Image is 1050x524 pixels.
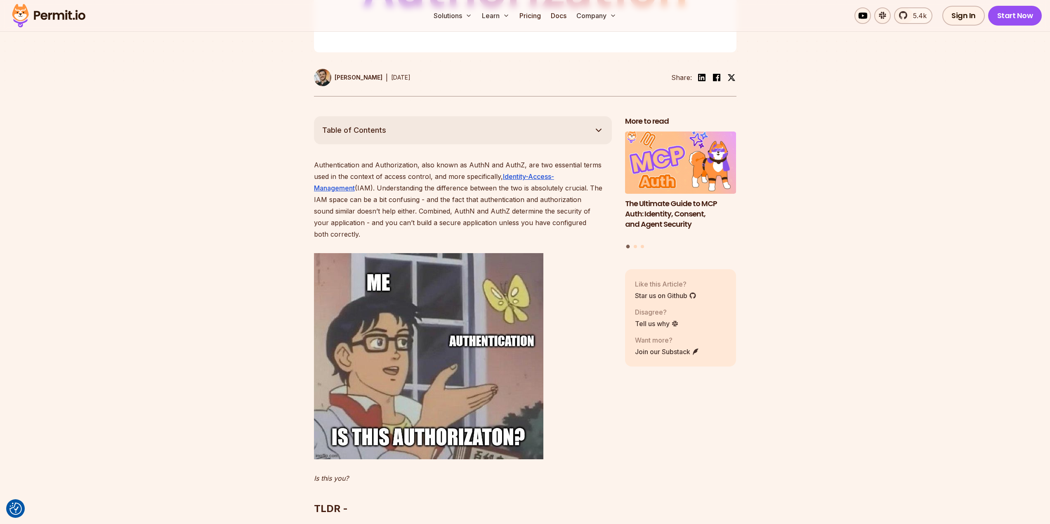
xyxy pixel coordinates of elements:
a: Join our Substack [635,347,699,357]
div: | [386,73,388,82]
li: 1 of 3 [625,132,736,240]
span: 5.4k [908,11,927,21]
button: Solutions [430,7,475,24]
img: E_KwzqjXMAoitHj.jpg [314,253,543,459]
a: Docs [547,7,570,24]
img: Daniel Bass [314,69,331,86]
img: Revisit consent button [9,503,22,515]
img: facebook [712,73,722,82]
button: Consent Preferences [9,503,22,515]
em: Is this you? [314,474,349,482]
span: Table of Contents [322,125,386,136]
time: [DATE] [391,74,411,81]
a: Star us on Github [635,291,696,301]
button: Learn [479,7,513,24]
button: Go to slide 2 [634,245,637,248]
a: Identity-Access-Management [314,172,554,192]
a: Sign In [942,6,985,26]
a: [PERSON_NAME] [314,69,382,86]
button: Go to slide 1 [626,245,630,249]
img: Permit logo [8,2,89,30]
p: Disagree? [635,307,679,317]
a: Start Now [988,6,1042,26]
h3: The Ultimate Guide to MCP Auth: Identity, Consent, and Agent Security [625,199,736,229]
li: Share: [671,73,692,82]
a: 5.4k [894,7,932,24]
p: Want more? [635,335,699,345]
a: Pricing [516,7,544,24]
p: Like this Article? [635,279,696,289]
div: Posts [625,132,736,250]
button: Go to slide 3 [641,245,644,248]
button: Table of Contents [314,116,612,144]
a: Tell us why [635,319,679,329]
h2: TLDR - [314,469,612,515]
p: Authentication and Authorization, also known as AuthN and AuthZ, are two essential terms used in ... [314,159,612,240]
p: [PERSON_NAME] [335,73,382,82]
img: twitter [727,73,736,82]
img: The Ultimate Guide to MCP Auth: Identity, Consent, and Agent Security [625,132,736,194]
img: linkedin [697,73,707,82]
h2: More to read [625,116,736,127]
button: Company [573,7,620,24]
